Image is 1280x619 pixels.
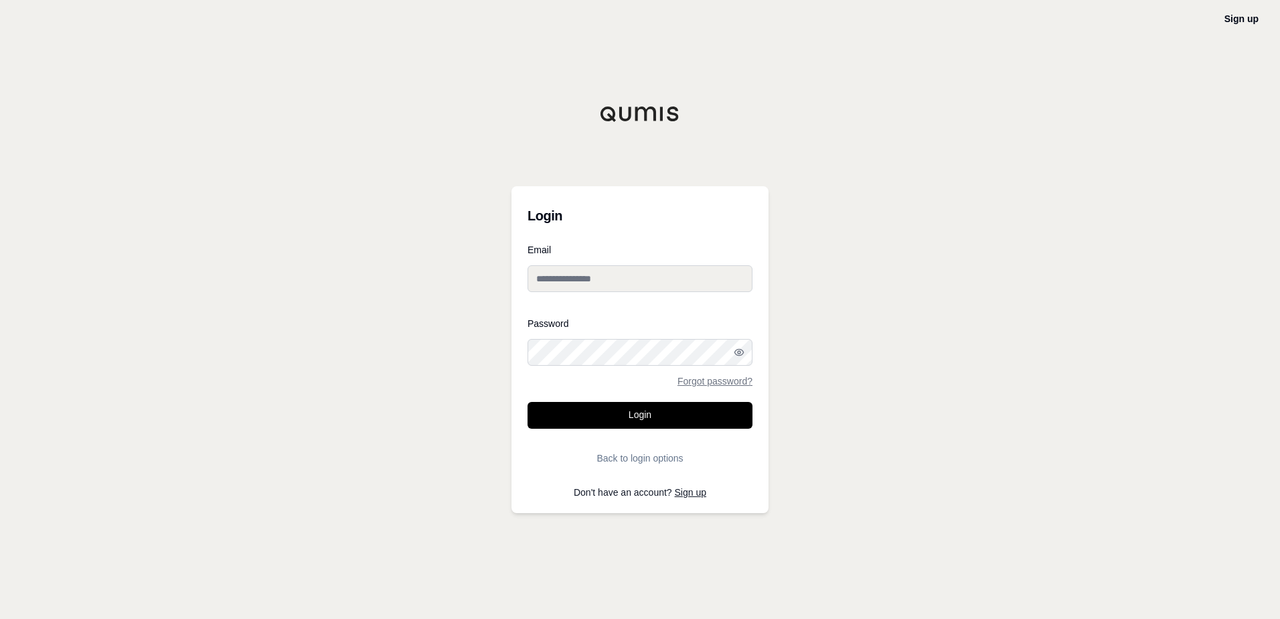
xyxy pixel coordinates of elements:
[528,319,752,328] label: Password
[528,488,752,497] p: Don't have an account?
[677,376,752,386] a: Forgot password?
[528,445,752,472] button: Back to login options
[1224,13,1259,24] a: Sign up
[675,487,706,498] a: Sign up
[528,245,752,255] label: Email
[600,106,680,122] img: Qumis
[528,402,752,429] button: Login
[528,202,752,229] h3: Login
